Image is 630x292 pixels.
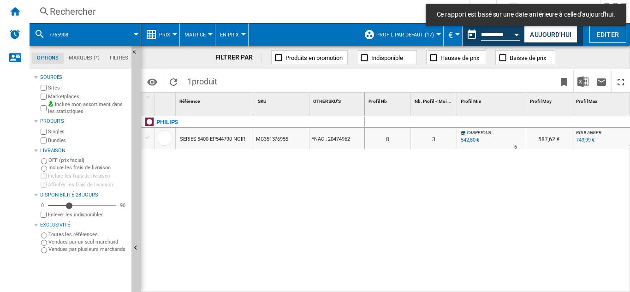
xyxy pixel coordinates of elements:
[41,173,47,179] input: Inclure les frais de livraison
[41,102,47,114] input: Inclure mon assortiment dans les statistiques
[365,128,410,149] div: 8
[434,10,618,19] span: Ce rapport est basé sur une date antérieure à celle d'aujourd'hui.
[192,77,217,86] span: produit
[459,136,479,145] div: Mise à jour : dimanche 17 août 2025 00:00
[159,32,170,38] span: Prix
[220,23,244,46] button: En Prix
[48,181,128,188] label: Afficher les frais de livraison
[448,23,458,46] div: €
[311,93,364,107] div: Sort None
[48,93,128,100] label: Marketplaces
[448,30,453,40] span: €
[48,137,128,144] label: Bundles
[495,50,555,65] button: Baisse de prix
[48,211,128,218] label: Enlever les indisponibles
[40,74,128,81] div: Sources
[215,53,262,62] div: FILTRER PAR
[179,99,200,104] span: Référence
[180,129,245,150] div: SERIES 5400 EP544790 NOIR
[50,5,446,18] div: Rechercher
[364,23,439,46] div: Profil par défaut (17)
[39,202,46,209] div: 0
[509,25,525,42] button: Open calendar
[413,93,457,107] div: Sort None
[415,99,446,104] span: Nb. Profil < Moi
[178,93,254,107] div: Sort None
[34,23,136,46] div: 7765908
[159,23,175,46] button: Prix
[555,71,573,92] button: Créer un favoris
[510,54,546,61] span: Baisse de prix
[48,84,128,91] label: Sites
[463,23,522,46] div: Ce rapport est basé sur une date antérieure à celle d'aujourd'hui.
[40,147,128,155] div: Livraison
[131,46,143,63] button: Masquer
[164,71,183,92] button: Recharger
[367,93,410,107] div: Profil Nb Sort None
[48,201,116,210] md-slider: Disponibilité
[48,128,128,135] label: Singles
[48,157,128,164] label: OFF (prix facial)
[256,93,309,107] div: SKU Sort None
[146,23,175,46] div: Prix
[9,29,20,40] img: alerts-logo.svg
[528,93,572,107] div: Profil Moy Sort None
[577,76,588,87] img: excel-24x24.png
[40,118,128,125] div: Produits
[413,93,457,107] div: Nb. Profil < Moi Sort None
[184,23,210,46] div: Matrice
[271,50,348,65] button: Produits en promotion
[41,94,47,100] input: Marketplaces
[41,247,47,253] input: Vendues par plusieurs marchands
[463,25,481,44] button: md-calendar
[143,73,161,90] button: Options
[178,93,254,107] div: Référence Sort None
[48,101,53,107] img: mysite-bg-18x18.png
[258,99,267,104] span: SKU
[49,32,68,38] span: 7765908
[41,85,47,91] input: Sites
[514,143,517,152] div: Délai de livraison : 6 jours
[524,26,577,43] button: Aujourd'hui
[118,202,128,209] div: 90
[40,221,128,229] div: Exclusivité
[41,129,47,135] input: Singles
[467,130,491,135] span: CARREFOUR
[285,54,343,61] span: Produits en promotion
[183,71,222,90] span: 1
[41,212,47,218] input: Afficher les frais de livraison
[440,54,479,61] span: Hausse de prix
[368,99,387,104] span: Profil Nb
[41,137,47,143] input: Bundles
[576,99,597,104] span: Profil Max
[357,50,417,65] button: Indisponible
[376,23,439,46] button: Profil par défaut (17)
[220,32,239,38] span: En Prix
[367,93,410,107] div: Sort None
[612,71,630,92] button: Plein écran
[48,101,128,115] label: Inclure mon assortiment dans les statistiques
[48,246,128,253] label: Vendues par plusieurs marchands
[156,117,178,128] div: Cliquez pour filtrer sur cette marque
[48,231,128,238] label: Toutes les références
[589,26,626,43] button: Editer
[256,93,309,107] div: Sort None
[64,53,105,64] md-tab-item: Marques (*)
[459,93,526,107] div: Profil Min Sort None
[526,128,572,149] div: 587,62 €
[41,158,47,164] input: OFF (prix facial)
[592,71,611,92] button: Envoyer ce rapport par email
[309,128,364,149] div: FNAC : 20474962
[254,128,309,149] div: MC351376955
[371,54,403,61] span: Indisponible
[411,128,457,149] div: 3
[32,53,64,64] md-tab-item: Options
[40,191,128,199] div: Disponibilité 28 Jours
[444,23,463,46] md-menu: Currency
[41,232,47,238] input: Toutes les références
[459,93,526,107] div: Sort None
[157,93,175,107] div: Sort None
[313,99,341,104] span: OTHER SKU'S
